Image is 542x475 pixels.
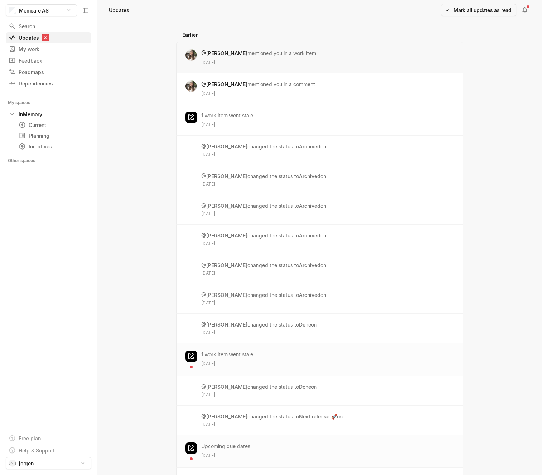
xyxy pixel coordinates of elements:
strong: Archived [299,143,320,150]
a: @[PERSON_NAME]changed the status toArchivedon[DATE] [177,225,463,254]
strong: @[PERSON_NAME] [201,413,247,420]
div: 3 [42,34,49,41]
span: [DATE] [201,122,215,128]
div: Help & Support [19,447,55,454]
strong: Archived [299,232,320,239]
span: [DATE] [201,151,215,158]
a: @[PERSON_NAME]changed the status toArchivedon[DATE] [177,195,463,224]
strong: @[PERSON_NAME] [201,384,247,390]
p: changed the status to [201,143,320,150]
a: 1 work item went stale[DATE] [177,104,463,135]
a: @[PERSON_NAME]changed the status toNext release 🚀on[DATE] [177,406,463,435]
a: Current [16,120,91,130]
div: on [201,202,454,217]
div: Dependencies [9,80,88,87]
div: Updates [9,34,88,41]
a: Dependencies [6,78,91,89]
div: on [201,413,454,428]
div: Current [19,121,88,129]
div: Updates [107,5,131,15]
p: Upcoming due dates [201,443,250,449]
a: @[PERSON_NAME]mentioned you in a work item[DATE] [177,42,463,73]
strong: Next release 🚀 [299,413,337,420]
img: Linnea.png [185,49,197,61]
span: Memcare AS [19,7,49,14]
span: [DATE] [201,240,215,247]
span: [DATE] [201,90,215,97]
p: mentioned you in a work item [201,50,316,56]
strong: @[PERSON_NAME] [201,262,247,268]
div: on [201,261,454,276]
span: [DATE] [201,211,215,217]
a: Upcoming due dates[DATE] [177,435,463,467]
span: [DATE] [201,59,215,66]
img: svg%3e [185,112,197,123]
p: changed the status to [201,232,320,239]
div: Free plan [19,435,41,442]
div: Initiatives [19,143,88,150]
strong: @[PERSON_NAME] [201,173,247,179]
span: [DATE] [201,300,215,306]
div: Other spaces [8,157,44,164]
div: Search [9,23,88,30]
a: InMemory [6,109,91,119]
p: 1 work item went stale [201,351,253,357]
strong: @[PERSON_NAME] [201,203,247,209]
strong: @[PERSON_NAME] [201,322,247,328]
p: changed the status to [201,384,311,390]
strong: Done [299,384,311,390]
a: @[PERSON_NAME]changed the status toArchivedon[DATE] [177,284,463,313]
p: changed the status to [201,292,320,298]
button: Mark all updates as read [441,4,516,16]
div: on [201,291,454,306]
p: mentioned you in a comment [201,81,315,87]
a: Roadmaps [6,67,91,77]
a: @[PERSON_NAME]changed the status toDoneon[DATE] [177,376,463,405]
p: changed the status to [201,322,311,328]
div: on [201,383,454,398]
div: InMemory [19,111,42,118]
a: Feedback [6,55,91,66]
a: @[PERSON_NAME]mentioned you in a comment[DATE] [177,73,463,104]
span: [DATE] [201,392,215,398]
div: on [201,232,454,247]
button: [PERSON_NAME]jorgen [6,457,91,469]
span: [DATE] [201,329,215,336]
div: My work [9,45,88,53]
div: My spaces [8,99,39,106]
a: Search [6,21,91,31]
img: svg%3e [185,442,197,454]
a: Initiatives [16,141,91,151]
span: [DATE] [201,361,215,367]
span: [DATE] [201,452,215,459]
strong: Done [299,322,311,328]
div: on [201,143,454,158]
strong: Archived [299,262,320,268]
a: @[PERSON_NAME]changed the status toArchivedon[DATE] [177,254,463,284]
strong: Archived [299,203,320,209]
a: My work [6,44,91,54]
span: [DATE] [201,181,215,187]
img: svg%3e [185,351,197,362]
strong: @[PERSON_NAME] [201,81,247,87]
strong: @[PERSON_NAME] [201,232,247,239]
a: @[PERSON_NAME]changed the status toDoneon[DATE] [177,314,463,343]
div: Roadmaps [9,68,88,76]
strong: @[PERSON_NAME] [201,143,247,150]
span: [DATE] [201,270,215,276]
div: Planning [19,132,88,139]
span: jorgen [19,460,34,467]
strong: Archived [299,292,320,298]
p: 1 work item went stale [201,112,253,118]
strong: @[PERSON_NAME] [201,50,247,56]
a: Free plan [6,433,91,444]
div: Feedback [9,57,88,64]
button: Memcare AS [6,4,77,16]
p: changed the status to [201,262,320,268]
img: Linnea.png [185,80,197,92]
div: Earlier [176,28,463,42]
a: @[PERSON_NAME]changed the status toArchivedon[DATE] [177,165,463,195]
strong: Archived [299,173,320,179]
a: Planning [16,131,91,141]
